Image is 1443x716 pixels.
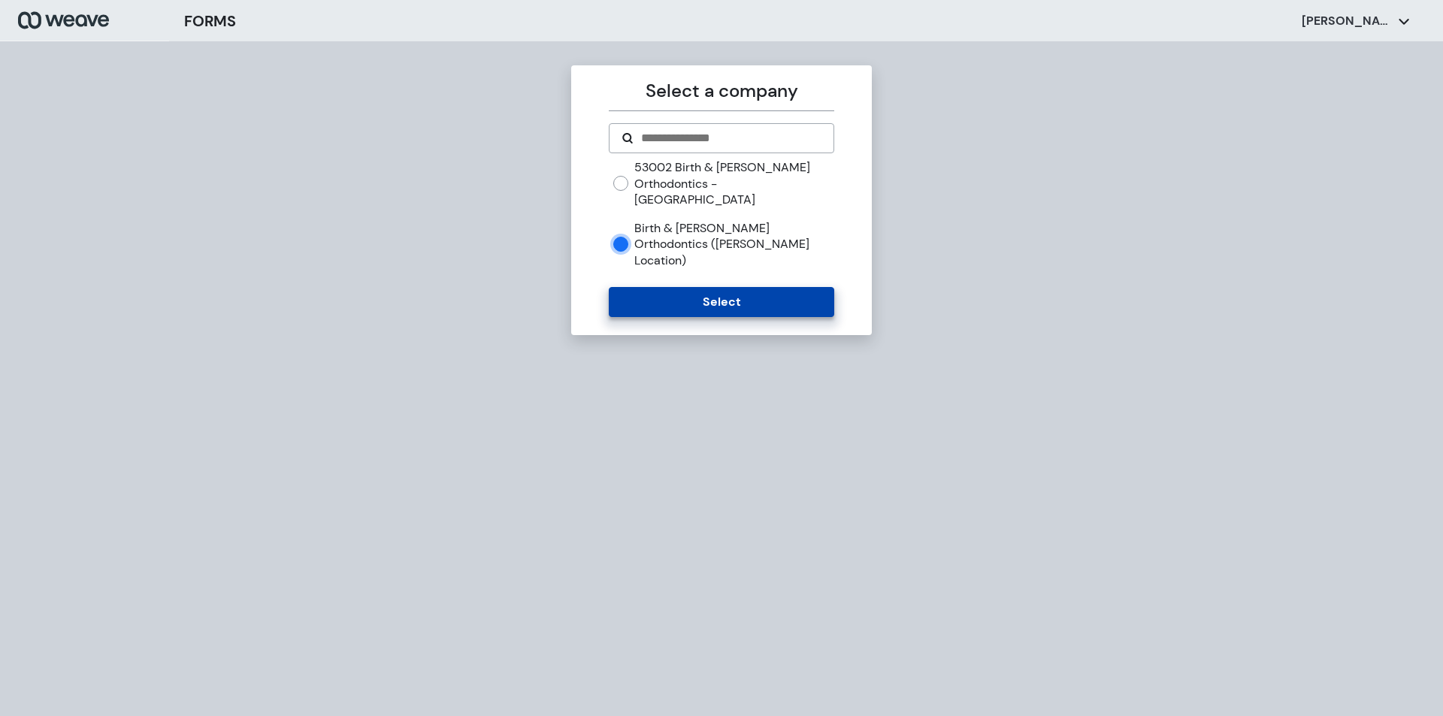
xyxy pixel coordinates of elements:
[634,220,833,269] label: Birth & [PERSON_NAME] Orthodontics ([PERSON_NAME] Location)
[1302,13,1392,29] p: [PERSON_NAME]
[184,10,236,32] h3: FORMS
[640,129,821,147] input: Search
[634,159,833,208] label: 53002 Birth & [PERSON_NAME] Orthodontics - [GEOGRAPHIC_DATA]
[609,287,833,317] button: Select
[609,77,833,104] p: Select a company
